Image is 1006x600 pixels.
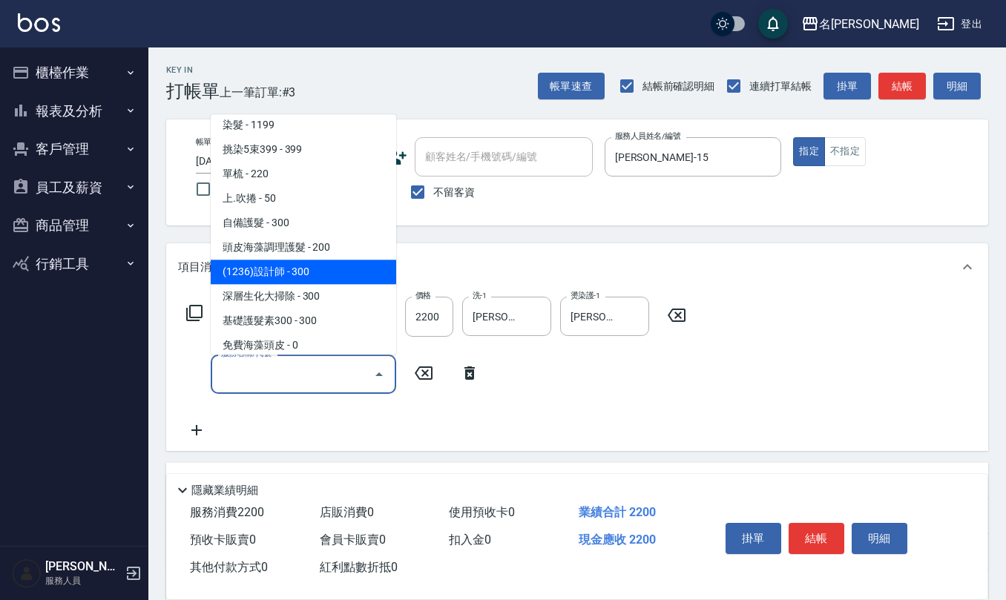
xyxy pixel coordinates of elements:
button: 員工及薪資 [6,168,142,207]
span: 預收卡販賣 0 [190,533,256,547]
span: 其他付款方式 0 [190,560,268,574]
span: 使用預收卡 0 [449,505,515,519]
button: 商品管理 [6,206,142,245]
span: 會員卡販賣 0 [320,533,386,547]
span: 結帳前確認明細 [642,79,715,94]
span: 自備護髮 - 300 [211,211,396,236]
span: 不留客資 [433,185,475,200]
img: Person [12,558,42,588]
span: 紅利點數折抵 0 [320,560,398,574]
button: Close [367,363,391,386]
button: 客戶管理 [6,130,142,168]
h2: Key In [166,65,220,75]
p: 項目消費 [178,260,223,275]
span: 連續打單結帳 [749,79,812,94]
h5: [PERSON_NAME] [45,559,121,574]
span: (1236)設計師 - 300 [211,260,396,285]
span: 深層生化大掃除 - 300 [211,285,396,309]
span: 上一筆訂單:#3 [220,83,296,102]
img: Logo [18,13,60,32]
p: 店販銷售 [178,473,223,489]
button: 登出 [931,10,988,38]
label: 服務人員姓名/編號 [615,131,680,142]
input: YYYY/MM/DD hh:mm [196,149,341,174]
button: 明細 [852,523,907,554]
h3: 打帳單 [166,81,220,102]
button: 結帳 [789,523,844,554]
button: 指定 [793,137,825,166]
button: 行銷工具 [6,245,142,283]
label: 價格 [415,290,431,301]
div: 項目消費 [166,243,988,291]
label: 洗-1 [473,290,487,301]
button: 不指定 [824,137,866,166]
span: 免費海藻頭皮 - 0 [211,334,396,358]
button: 報表及分析 [6,92,142,131]
button: 櫃檯作業 [6,53,142,92]
span: 服務消費 2200 [190,505,264,519]
button: 結帳 [878,73,926,100]
button: 掛單 [726,523,781,554]
button: 掛單 [823,73,871,100]
span: 業績合計 2200 [579,505,656,519]
span: 扣入金 0 [449,533,491,547]
span: 單梳 - 220 [211,162,396,187]
span: 基礎護髮素300 - 300 [211,309,396,334]
div: 店販銷售 [166,463,988,498]
p: 隱藏業績明細 [191,483,258,498]
button: 帳單速查 [538,73,605,100]
span: 挑染5束399 - 399 [211,138,396,162]
p: 服務人員 [45,574,121,587]
button: 明細 [933,73,981,100]
span: 現金應收 2200 [579,533,656,547]
span: 上.吹捲 - 50 [211,187,396,211]
button: save [758,9,788,39]
span: 店販消費 0 [320,505,374,519]
span: 頭皮海藻調理護髮 - 200 [211,236,396,260]
div: 名[PERSON_NAME] [819,15,919,33]
span: 染髮 - 1199 [211,113,396,138]
label: 燙染護-1 [571,290,600,301]
button: 名[PERSON_NAME] [795,9,925,39]
label: 帳單日期 [196,136,227,148]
